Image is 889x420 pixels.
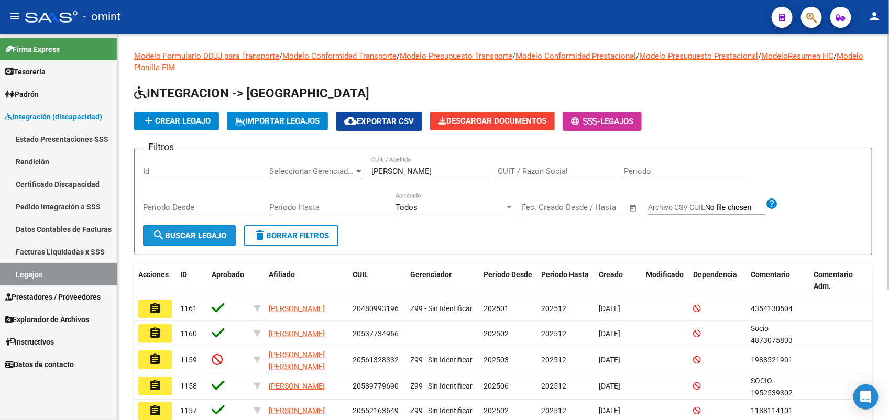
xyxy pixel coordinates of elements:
[344,115,357,127] mat-icon: cloud_download
[269,350,325,371] span: [PERSON_NAME] [PERSON_NAME]
[705,203,765,213] input: Archivo CSV CUIL
[751,356,793,364] span: 1988521901
[227,112,328,130] button: IMPORTAR LEGAJOS
[134,51,279,61] a: Modelo Formulario DDJJ para Transporte
[149,379,161,392] mat-icon: assignment
[282,51,397,61] a: Modelo Conformidad Transporte
[430,112,555,130] button: Descargar Documentos
[344,117,414,126] span: Exportar CSV
[599,406,620,415] span: [DATE]
[348,263,406,298] datatable-header-cell: CUIL
[410,356,473,364] span: Z99 - Sin Identificar
[269,167,354,176] span: Seleccionar Gerenciador
[599,382,620,390] span: [DATE]
[599,356,620,364] span: [DATE]
[180,406,197,415] span: 1157
[541,406,566,415] span: 202512
[269,270,295,279] span: Afiliado
[152,229,165,241] mat-icon: search
[868,10,881,23] mat-icon: person
[541,304,566,313] span: 202512
[142,116,211,126] span: Crear Legajo
[353,329,399,338] span: 20537734966
[484,406,509,415] span: 202502
[180,270,187,279] span: ID
[207,263,249,298] datatable-header-cell: Aprobado
[571,117,600,126] span: -
[134,263,176,298] datatable-header-cell: Acciones
[479,263,537,298] datatable-header-cell: Periodo Desde
[134,86,369,101] span: INTEGRACION -> [GEOGRAPHIC_DATA]
[5,111,102,123] span: Integración (discapacidad)
[522,203,556,212] input: Start date
[751,324,793,345] span: Socio 4873075803
[747,263,809,298] datatable-header-cell: Comentario
[353,304,399,313] span: 20480993196
[269,406,325,415] span: [PERSON_NAME]
[212,270,244,279] span: Aprobado
[5,89,39,100] span: Padrón
[484,382,509,390] span: 202506
[751,304,793,313] span: 4354130504
[8,10,21,23] mat-icon: menu
[353,382,399,390] span: 20589779690
[244,225,338,246] button: Borrar Filtros
[265,263,348,298] datatable-header-cell: Afiliado
[149,404,161,417] mat-icon: assignment
[484,270,532,279] span: Periodo Desde
[751,406,793,415] span: 1188114101
[515,51,636,61] a: Modelo Conformidad Prestacional
[410,406,473,415] span: Z99 - Sin Identificar
[396,203,418,212] span: Todos
[646,270,684,279] span: Modificado
[149,353,161,366] mat-icon: assignment
[639,51,758,61] a: Modelo Presupuesto Prestacional
[648,203,705,212] span: Archivo CSV CUIL
[5,359,74,370] span: Datos de contacto
[689,263,747,298] datatable-header-cell: Dependencia
[5,291,101,303] span: Prestadores / Proveedores
[410,270,452,279] span: Gerenciador
[254,231,329,240] span: Borrar Filtros
[484,304,509,313] span: 202501
[599,270,623,279] span: Creado
[599,329,620,338] span: [DATE]
[595,263,642,298] datatable-header-cell: Creado
[541,356,566,364] span: 202512
[149,302,161,315] mat-icon: assignment
[149,327,161,339] mat-icon: assignment
[180,382,197,390] span: 1158
[814,270,853,291] span: Comentario Adm.
[853,384,879,410] div: Open Intercom Messenger
[138,270,169,279] span: Acciones
[541,329,566,338] span: 202512
[600,117,633,126] span: Legajos
[484,356,509,364] span: 202503
[765,197,778,210] mat-icon: help
[336,112,422,131] button: Exportar CSV
[400,51,512,61] a: Modelo Presupuesto Transporte
[180,329,197,338] span: 1160
[353,356,399,364] span: 20561328332
[642,263,689,298] datatable-header-cell: Modificado
[180,304,197,313] span: 1161
[751,270,790,279] span: Comentario
[541,270,589,279] span: Periodo Hasta
[628,202,640,214] button: Open calendar
[142,114,155,127] mat-icon: add
[565,203,616,212] input: End date
[751,377,793,397] span: SOCIO 1952539302
[143,140,179,154] h3: Filtros
[5,66,46,78] span: Tesorería
[180,356,197,364] span: 1159
[269,329,325,338] span: [PERSON_NAME]
[563,112,642,131] button: -Legajos
[134,112,219,130] button: Crear Legajo
[269,382,325,390] span: [PERSON_NAME]
[410,382,473,390] span: Z99 - Sin Identificar
[83,5,120,28] span: - omint
[599,304,620,313] span: [DATE]
[5,314,89,325] span: Explorador de Archivos
[410,304,473,313] span: Z99 - Sin Identificar
[353,270,368,279] span: CUIL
